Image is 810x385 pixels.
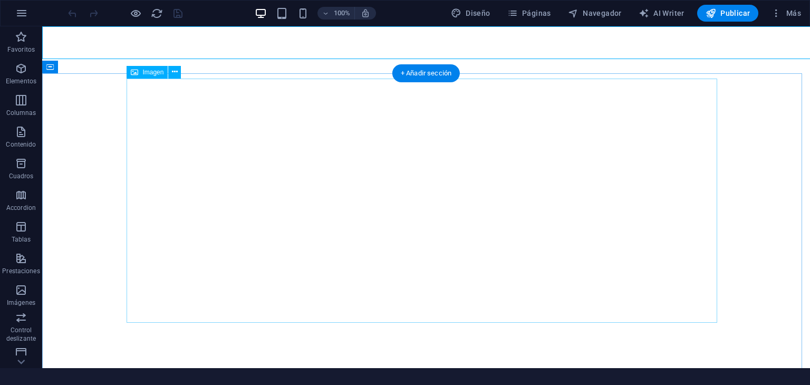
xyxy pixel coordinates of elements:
[6,204,36,212] p: Accordion
[451,8,490,18] span: Diseño
[7,45,35,54] p: Favoritos
[6,140,36,149] p: Contenido
[392,64,460,82] div: + Añadir sección
[767,5,805,22] button: Más
[151,7,163,20] i: Volver a cargar página
[2,267,40,275] p: Prestaciones
[7,299,35,307] p: Imágenes
[150,7,163,20] button: reload
[568,8,622,18] span: Navegador
[634,5,689,22] button: AI Writer
[9,172,34,180] p: Cuadros
[6,109,36,117] p: Columnas
[771,8,801,18] span: Más
[697,5,759,22] button: Publicar
[129,7,142,20] button: Haz clic para salir del modo de previsualización y seguir editando
[317,7,355,20] button: 100%
[447,5,495,22] button: Diseño
[447,5,495,22] div: Diseño (Ctrl+Alt+Y)
[706,8,750,18] span: Publicar
[142,69,163,75] span: Imagen
[361,8,370,18] i: Al redimensionar, ajustar el nivel de zoom automáticamente para ajustarse al dispositivo elegido.
[6,77,36,85] p: Elementos
[639,8,684,18] span: AI Writer
[507,8,551,18] span: Páginas
[564,5,626,22] button: Navegador
[333,7,350,20] h6: 100%
[12,235,31,244] p: Tablas
[503,5,555,22] button: Páginas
